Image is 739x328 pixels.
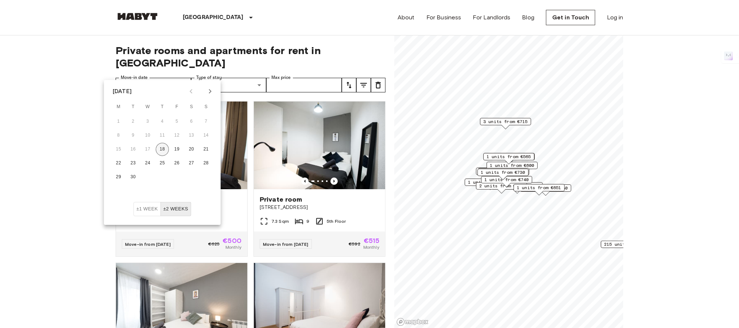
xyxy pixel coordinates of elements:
span: Private room [260,195,302,204]
label: Move-in date [121,75,148,81]
span: Private rooms and apartments for rent in [GEOGRAPHIC_DATA] [116,44,386,69]
div: Map marker [477,169,529,180]
div: Map marker [476,182,527,194]
span: €500 [223,237,241,244]
a: Marketing picture of unit ES-15-006-001-01HPrevious imagePrevious imagePrivate room[STREET_ADDRES... [254,101,386,257]
span: 5th Floor [327,218,346,225]
button: 25 [156,157,169,170]
button: ±1 week [134,202,161,216]
button: 22 [112,157,125,170]
button: tune [371,78,386,92]
button: 24 [141,157,154,170]
div: [DATE] [113,87,132,96]
button: 29 [112,171,125,184]
a: For Landlords [473,13,511,22]
button: tune [356,78,371,92]
span: Thursday [156,100,169,114]
a: About [398,13,415,22]
button: 23 [127,157,140,170]
span: 1 units from €651 [517,184,561,191]
div: Map marker [481,176,532,187]
span: 1 units from €730 [481,169,525,176]
span: 2 units from €500 [479,183,524,189]
div: Map marker [465,179,516,190]
button: 28 [200,157,213,170]
span: Move-in from [DATE] [125,241,171,247]
a: Mapbox logo [396,318,429,326]
span: Sunday [200,100,213,114]
button: 21 [200,143,213,156]
img: Marketing picture of unit ES-15-006-001-01H [254,102,385,189]
label: Type of stay [196,75,222,81]
div: Map marker [514,184,565,195]
span: Wednesday [141,100,154,114]
div: Map marker [601,241,659,252]
span: Monday [112,100,125,114]
span: 1 units from €565 [487,153,531,160]
span: Saturday [185,100,198,114]
span: [STREET_ADDRESS] [260,204,379,211]
button: 26 [170,157,183,170]
span: 215 units from €1200 [604,241,656,248]
span: 1 units from €515 [481,168,526,175]
span: 3 units from €715 [483,118,528,125]
span: 1 units from €740 [484,176,529,183]
button: 27 [185,157,198,170]
div: Map marker [480,118,531,129]
span: Monthly [363,244,379,251]
span: 9 [306,218,309,225]
a: Get in Touch [546,10,595,25]
p: [GEOGRAPHIC_DATA] [183,13,244,22]
img: Habyt [116,13,159,20]
span: Friday [170,100,183,114]
button: 30 [127,171,140,184]
div: Map marker [478,168,529,179]
span: 1 units from €750 [468,179,512,186]
a: For Business [426,13,461,22]
label: Max price [271,75,291,81]
span: Tuesday [127,100,140,114]
a: Log in [607,13,623,22]
a: Blog [522,13,535,22]
span: €592 [349,241,360,247]
div: Map marker [483,153,534,164]
button: 18 [156,143,169,156]
span: €625 [208,241,220,247]
button: ±2 weeks [160,202,191,216]
button: tune [342,78,356,92]
div: Move In Flexibility [134,202,191,216]
button: Next month [204,85,216,98]
span: 1 units from €680 [523,185,568,191]
span: Monthly [225,244,241,251]
button: Previous image [301,178,309,185]
div: Map marker [487,162,538,173]
button: 20 [185,143,198,156]
span: 1 units from €600 [490,162,534,169]
span: €515 [364,237,379,244]
div: Map marker [476,168,527,179]
button: Previous image [330,178,338,185]
span: Move-in from [DATE] [263,241,309,247]
span: 7.3 Sqm [271,218,289,225]
button: 19 [170,143,183,156]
